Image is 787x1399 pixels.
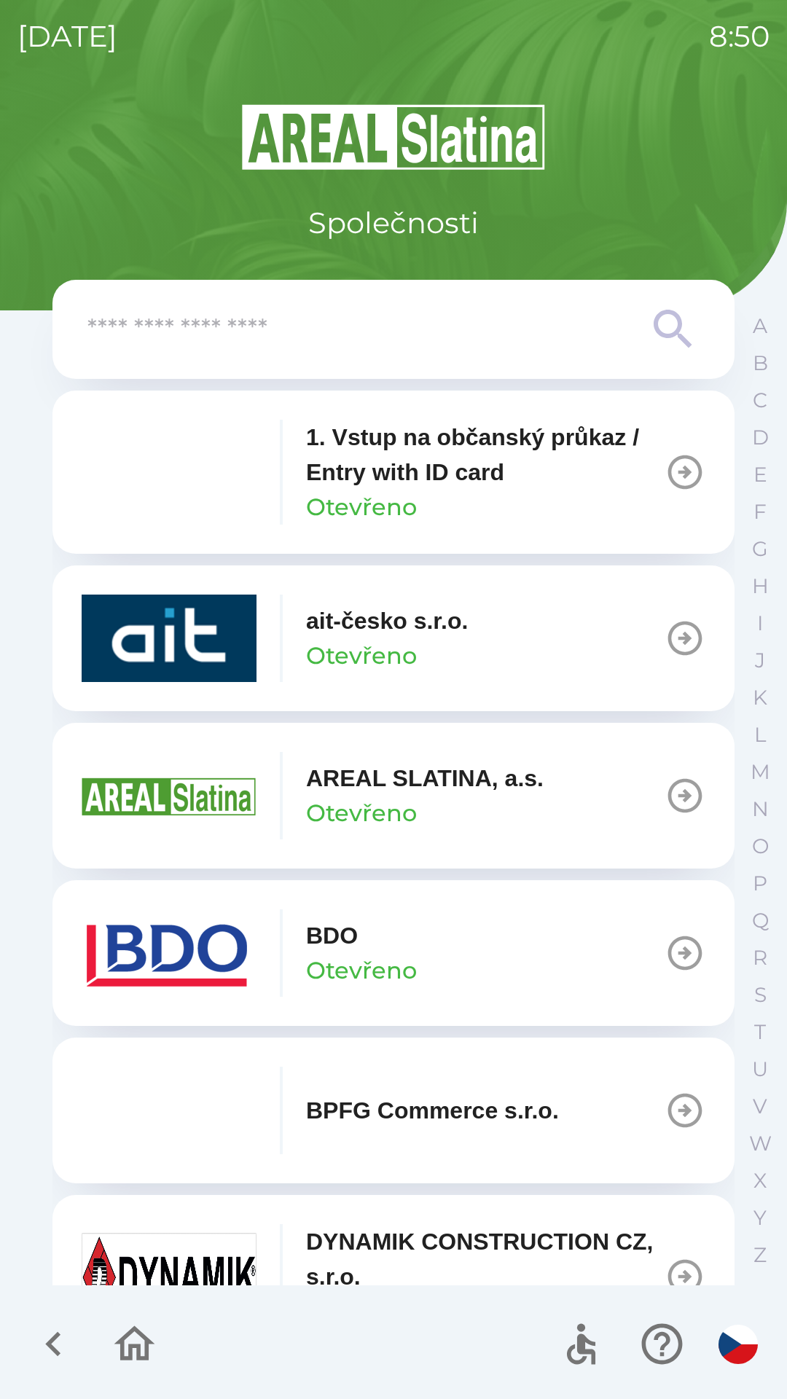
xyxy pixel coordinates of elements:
[749,1131,772,1156] p: W
[82,1233,257,1320] img: 9aa1c191-0426-4a03-845b-4981a011e109.jpeg
[753,313,767,339] p: A
[754,722,766,748] p: L
[742,1014,778,1051] button: T
[753,1205,767,1231] p: Y
[306,603,468,638] p: ait-česko s.r.o.
[752,796,769,822] p: N
[52,565,735,711] button: ait-česko s.r.o.Otevřeno
[742,568,778,605] button: H
[742,642,778,679] button: J
[753,1242,767,1268] p: Z
[306,490,417,525] p: Otevřeno
[306,1224,665,1294] p: DYNAMIK CONSTRUCTION CZ, s.r.o.
[742,1051,778,1088] button: U
[757,611,763,636] p: I
[742,1199,778,1237] button: Y
[742,419,778,456] button: D
[306,638,417,673] p: Otevřeno
[753,462,767,487] p: E
[82,428,257,516] img: 93ea42ec-2d1b-4d6e-8f8a-bdbb4610bcc3.png
[742,791,778,828] button: N
[52,102,735,172] img: Logo
[742,865,778,902] button: P
[751,759,770,785] p: M
[753,388,767,413] p: C
[742,1125,778,1162] button: W
[752,536,768,562] p: G
[308,201,479,245] p: Společnosti
[753,1094,767,1119] p: V
[742,382,778,419] button: C
[52,880,735,1026] button: BDOOtevřeno
[752,573,769,599] p: H
[753,871,767,896] p: P
[742,1088,778,1125] button: V
[742,939,778,976] button: R
[753,350,768,376] p: B
[752,908,769,933] p: Q
[753,1168,767,1194] p: X
[17,15,117,58] p: [DATE]
[306,761,544,796] p: AREAL SLATINA, a.s.
[742,716,778,753] button: L
[742,1162,778,1199] button: X
[753,945,767,971] p: R
[306,918,358,953] p: BDO
[742,530,778,568] button: G
[742,679,778,716] button: K
[753,685,767,710] p: K
[754,1019,766,1045] p: T
[52,391,735,554] button: 1. Vstup na občanský průkaz / Entry with ID cardOtevřeno
[742,345,778,382] button: B
[742,753,778,791] button: M
[82,752,257,839] img: aad3f322-fb90-43a2-be23-5ead3ef36ce5.png
[306,1093,559,1128] p: BPFG Commerce s.r.o.
[752,425,769,450] p: D
[742,307,778,345] button: A
[742,456,778,493] button: E
[709,15,770,58] p: 8:50
[752,834,769,859] p: O
[755,648,765,673] p: J
[754,982,767,1008] p: S
[52,1195,735,1358] button: DYNAMIK CONSTRUCTION CZ, s.r.o.Otevřeno
[742,493,778,530] button: F
[742,976,778,1014] button: S
[306,953,417,988] p: Otevřeno
[52,723,735,869] button: AREAL SLATINA, a.s.Otevřeno
[742,902,778,939] button: Q
[52,1038,735,1183] button: BPFG Commerce s.r.o.
[742,828,778,865] button: O
[82,1067,257,1154] img: f3b1b367-54a7-43c8-9d7e-84e812667233.png
[82,595,257,682] img: 40b5cfbb-27b1-4737-80dc-99d800fbabba.png
[742,605,778,642] button: I
[719,1325,758,1364] img: cs flag
[82,909,257,997] img: ae7449ef-04f1-48ed-85b5-e61960c78b50.png
[742,1237,778,1274] button: Z
[306,420,665,490] p: 1. Vstup na občanský průkaz / Entry with ID card
[752,1057,768,1082] p: U
[306,796,417,831] p: Otevřeno
[753,499,767,525] p: F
